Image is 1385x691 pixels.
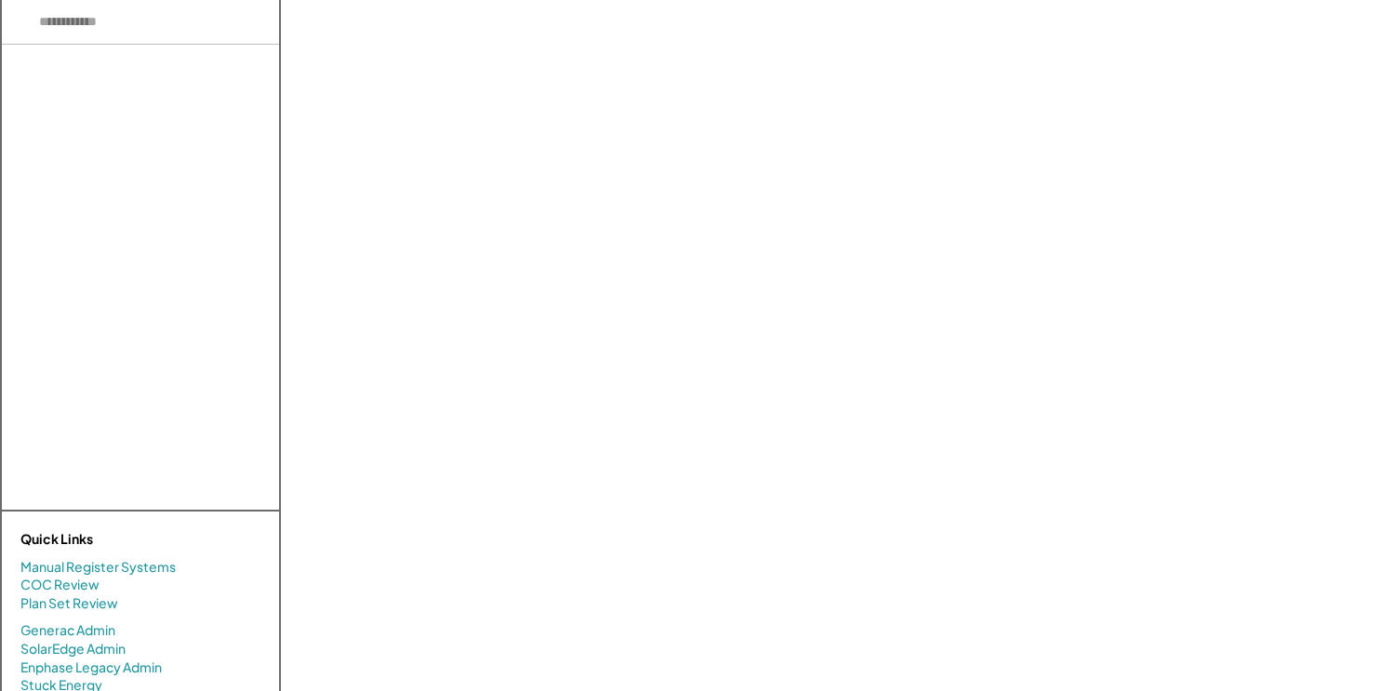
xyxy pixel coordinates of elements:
a: SolarEdge Admin [20,640,126,658]
a: COC Review [20,576,100,594]
a: Enphase Legacy Admin [20,658,162,677]
div: Quick Links [20,530,206,549]
a: Plan Set Review [20,594,118,613]
a: Generac Admin [20,621,115,640]
a: Manual Register Systems [20,558,176,577]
